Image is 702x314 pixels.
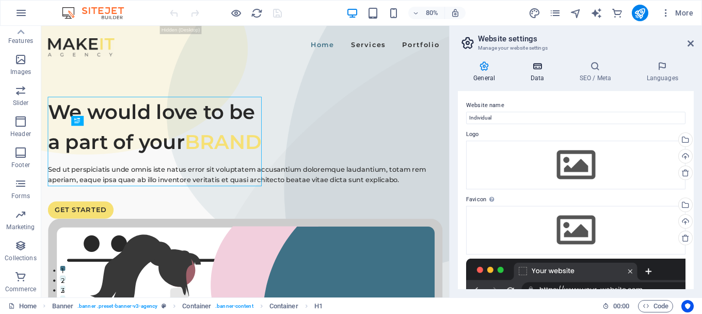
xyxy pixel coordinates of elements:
h2: Website settings [478,34,694,43]
div: Select files from the file manager, stock photos, or upload file(s) [466,206,685,255]
button: More [657,5,697,21]
label: Favicon [466,193,685,206]
h4: Languages [631,61,694,83]
span: Click to select. Double-click to edit [314,300,323,312]
button: navigator [570,7,582,19]
a: Click to cancel selection. Double-click to open Pages [8,300,37,312]
p: Footer [11,161,30,169]
span: Code [643,300,668,312]
i: This element is a customizable preset [162,303,166,309]
h4: General [458,61,515,83]
span: More [661,8,693,18]
span: 00 00 [613,300,629,312]
span: . banner .preset-banner-v3-agency [77,300,157,312]
i: Publish [634,7,646,19]
nav: breadcrumb [52,300,323,312]
i: Reload page [251,7,263,19]
button: Usercentrics [681,300,694,312]
i: On resize automatically adjust zoom level to fit chosen device. [451,8,460,18]
p: Features [8,37,33,45]
h4: SEO / Meta [564,61,631,83]
p: Marketing [6,223,35,231]
span: Click to select. Double-click to edit [182,300,211,312]
p: Collections [5,254,36,262]
button: 80% [408,7,445,19]
i: Navigator [570,7,582,19]
span: Click to select. Double-click to edit [52,300,74,312]
input: Name... [466,112,685,124]
button: publish [632,5,648,21]
img: Editor Logo [59,7,137,19]
p: Forms [11,192,30,200]
button: reload [250,7,263,19]
h3: Manage your website settings [478,43,673,53]
span: : [620,302,622,310]
p: Header [10,130,31,138]
span: Click to select. Double-click to edit [269,300,298,312]
h6: Session time [602,300,630,312]
button: text_generator [591,7,603,19]
p: Slider [13,99,29,107]
button: commerce [611,7,624,19]
span: . banner-content [215,300,253,312]
p: Images [10,68,31,76]
i: AI Writer [591,7,602,19]
h6: 80% [424,7,440,19]
label: Logo [466,128,685,141]
button: Code [638,300,673,312]
button: pages [549,7,562,19]
h4: Data [515,61,564,83]
label: Website name [466,99,685,112]
i: Commerce [611,7,623,19]
i: Pages (Ctrl+Alt+S) [549,7,561,19]
div: Select files from the file manager, stock photos, or upload file(s) [466,141,685,189]
p: Commerce [5,285,36,293]
button: design [529,7,541,19]
i: Design (Ctrl+Alt+Y) [529,7,540,19]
